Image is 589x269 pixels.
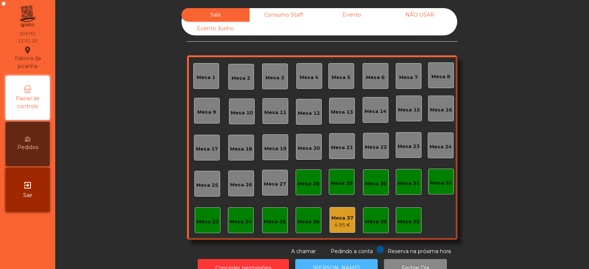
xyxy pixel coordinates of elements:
div: Mesa 5 [332,74,350,81]
div: Mesa 23 [398,143,420,150]
div: Mesa 12 [298,110,320,117]
div: Mesa 25 [196,182,218,189]
div: Mesa 39 [398,218,420,225]
div: [DATE] [20,30,35,37]
div: Consumo Staff [250,8,318,22]
div: Mesa 26 [230,181,252,189]
div: Mesa 14 [364,108,387,115]
div: Mesa 32 [430,179,452,187]
div: Mesa 24 [430,143,452,151]
div: Mesa 10 [231,109,253,117]
div: Mesa 7 [399,74,418,81]
div: Mesa 34 [230,218,252,225]
div: Mesa 6 [366,74,385,81]
div: Mesa 21 [331,144,353,151]
div: Mesa 38 [365,218,387,225]
div: Mesa 17 [196,145,218,153]
div: Mesa 8 [431,73,450,80]
div: Evento [318,8,386,22]
div: Mesa 36 [297,218,320,225]
div: Mesa 15 [398,106,420,114]
div: Mesa 37 [331,214,353,222]
div: Mesa 19 [264,145,286,152]
div: NÃO USAR [386,8,454,22]
div: Mesa 29 [331,180,353,187]
img: qpiato [18,4,36,30]
div: 4.95 € [331,221,353,229]
div: Mesa 35 [264,218,286,225]
div: Mesa 4 [300,74,318,81]
div: Mesa 9 [197,108,216,116]
span: Sair [23,192,32,199]
span: Pedidos [17,144,38,151]
div: Fabrica da picanha [6,46,49,70]
span: A chamar [291,248,316,255]
div: 11:01:20 [18,38,38,44]
div: Mesa 22 [365,144,387,151]
div: Evento Junho [181,22,250,35]
div: Mesa 20 [298,145,320,152]
span: Reserva na próxima hora [388,248,451,255]
div: Mesa 3 [265,74,284,82]
span: Pedindo a conta [331,248,373,255]
div: Mesa 13 [331,108,353,116]
div: Mesa 28 [297,180,320,187]
div: Sala [181,8,250,22]
div: Mesa 30 [365,180,387,187]
div: Mesa 2 [232,75,250,82]
div: Mesa 11 [264,109,286,116]
div: Mesa 16 [430,106,452,114]
div: Mesa 27 [264,180,286,188]
div: Mesa 31 [398,180,420,187]
div: Mesa 33 [197,218,219,225]
i: exit_to_app [23,181,32,190]
i: location_on [23,46,32,55]
div: Mesa 1 [197,74,215,81]
div: Mesa 18 [230,145,252,153]
span: Painel de controlo [7,95,48,110]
